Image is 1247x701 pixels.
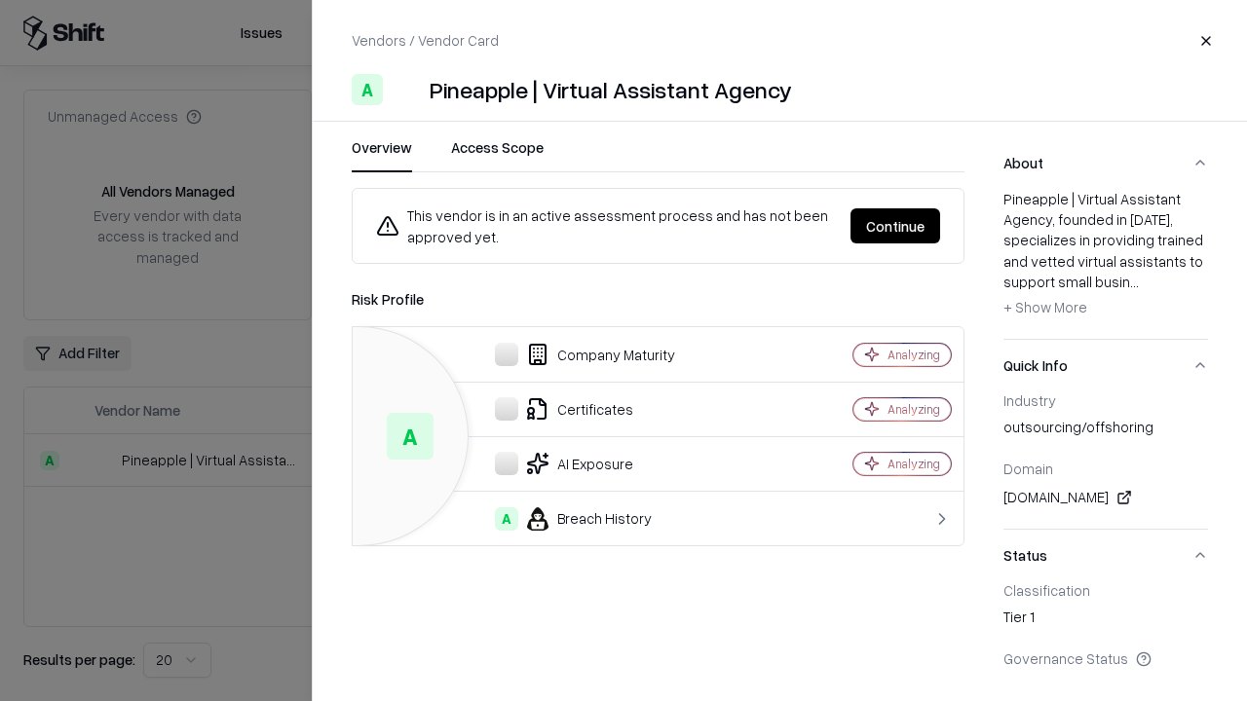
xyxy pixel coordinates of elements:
div: Certificates [368,397,785,421]
div: A [495,507,518,531]
div: Breach History [368,507,785,531]
button: Quick Info [1003,340,1208,391]
button: Status [1003,530,1208,581]
div: Analyzing [888,456,940,472]
button: Access Scope [451,137,544,172]
div: A [352,74,383,105]
div: Pineapple | Virtual Assistant Agency [430,74,792,105]
div: Analyzing [888,347,940,363]
span: + Show More [1003,298,1087,315]
div: Tier 1 [1003,607,1208,634]
div: Industry [1003,391,1208,409]
div: Governance Status [1003,649,1208,667]
div: About [1003,189,1208,339]
div: Analyzing [888,401,940,418]
button: + Show More [1003,292,1087,323]
div: Quick Info [1003,391,1208,529]
div: AI Exposure [368,452,785,475]
span: ... [1130,273,1139,290]
div: outsourcing/offshoring [1003,417,1208,444]
div: Domain [1003,460,1208,477]
button: About [1003,137,1208,189]
div: Company Maturity [368,343,785,366]
button: Continue [850,208,940,243]
div: Pineapple | Virtual Assistant Agency, founded in [DATE], specializes in providing trained and vet... [1003,189,1208,323]
button: Overview [352,137,412,172]
div: Risk Profile [352,287,964,311]
img: Pineapple | Virtual Assistant Agency [391,74,422,105]
p: Vendors / Vendor Card [352,30,499,51]
div: [DOMAIN_NAME] [1003,486,1208,509]
div: A [387,413,434,460]
div: Classification [1003,581,1208,599]
div: This vendor is in an active assessment process and has not been approved yet. [376,204,835,247]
